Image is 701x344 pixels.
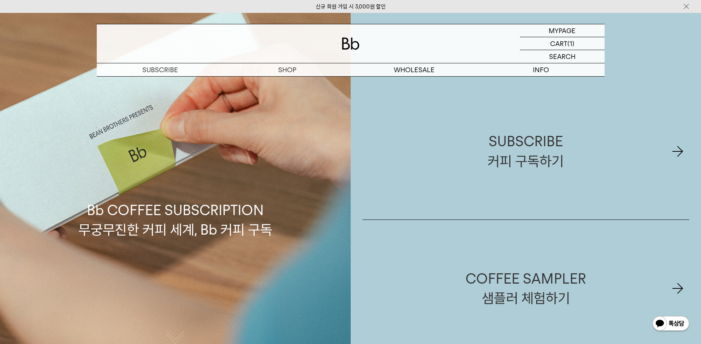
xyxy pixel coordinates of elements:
img: 카카오톡 채널 1:1 채팅 버튼 [652,315,690,333]
p: Bb COFFEE SUBSCRIPTION 무궁무진한 커피 세계, Bb 커피 구독 [78,130,272,239]
p: (1) [567,37,574,50]
p: CART [550,37,567,50]
p: SEARCH [549,50,576,63]
a: 신규 회원 가입 시 3,000원 할인 [316,3,386,10]
p: WHOLESALE [351,63,478,76]
a: SHOP [224,63,351,76]
a: SUBSCRIBE [97,63,224,76]
p: INFO [478,63,605,76]
img: 로고 [342,38,360,50]
a: CART (1) [520,37,605,50]
p: MYPAGE [549,24,576,37]
a: SUBSCRIBE커피 구독하기 [362,83,690,220]
div: COFFEE SAMPLER 샘플러 체험하기 [465,269,586,308]
a: MYPAGE [520,24,605,37]
div: SUBSCRIBE 커피 구독하기 [488,131,564,171]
